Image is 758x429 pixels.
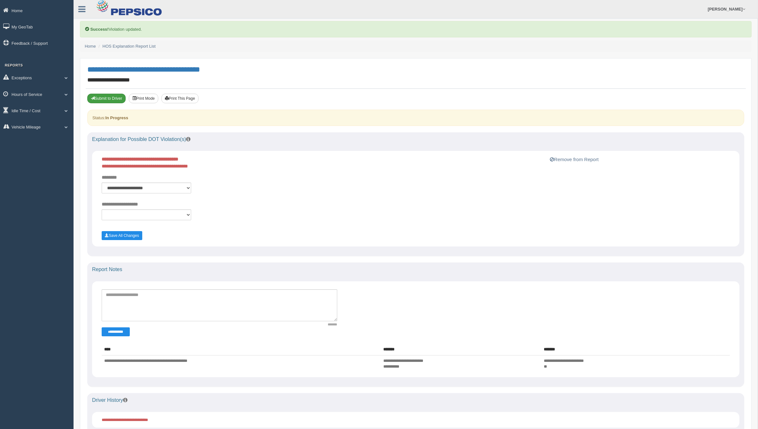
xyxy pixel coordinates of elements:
div: Explanation for Possible DOT Violation(s) [87,132,744,146]
button: Change Filter Options [102,327,130,336]
div: Status: [87,110,744,126]
a: Home [85,44,96,49]
div: Driver History [87,393,744,407]
div: Report Notes [87,262,744,277]
strong: In Progress [105,115,128,120]
a: HOS Explanation Report List [103,44,156,49]
button: Save [102,231,142,240]
div: Violation updated. [80,21,752,37]
b: Success! [90,27,109,32]
button: Submit To Driver [87,94,126,103]
button: Print Mode [129,94,158,103]
button: Remove from Report [548,156,600,163]
button: Print This Page [161,94,199,103]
